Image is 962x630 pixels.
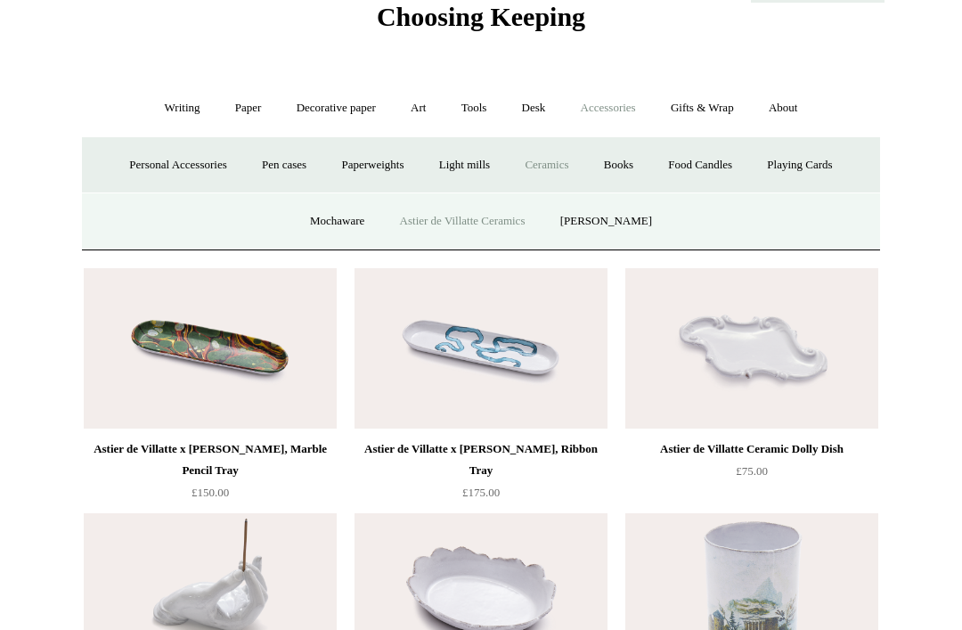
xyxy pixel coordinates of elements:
a: Paper [219,85,278,132]
a: Astier de Villatte Ceramic Dolly Dish Astier de Villatte Ceramic Dolly Dish [625,268,878,429]
a: Food Candles [652,142,748,189]
a: [PERSON_NAME] [544,198,668,245]
a: Astier de Villatte x [PERSON_NAME], Marble Pencil Tray £150.00 [84,438,337,511]
div: Astier de Villatte Ceramic Dolly Dish [630,438,874,460]
a: Accessories [565,85,652,132]
div: Astier de Villatte x [PERSON_NAME], Ribbon Tray [359,438,603,481]
span: £175.00 [462,486,500,499]
img: Astier de Villatte x John Derian, Ribbon Tray [355,268,607,429]
img: Astier de Villatte x John Derian Desk, Marble Pencil Tray [84,268,337,429]
img: Astier de Villatte Ceramic Dolly Dish [625,268,878,429]
a: Astier de Villatte x John Derian, Ribbon Tray Astier de Villatte x John Derian, Ribbon Tray [355,268,607,429]
div: Astier de Villatte x [PERSON_NAME], Marble Pencil Tray [88,438,332,481]
a: Pen cases [246,142,322,189]
a: Astier de Villatte Ceramics [384,198,542,245]
a: Astier de Villatte Ceramic Dolly Dish £75.00 [625,438,878,511]
a: Books [588,142,649,189]
a: About [753,85,814,132]
a: Astier de Villatte x [PERSON_NAME], Ribbon Tray £175.00 [355,438,607,511]
a: Desk [506,85,562,132]
a: Art [395,85,442,132]
a: Playing Cards [751,142,848,189]
a: Gifts & Wrap [655,85,750,132]
a: Astier de Villatte x John Derian Desk, Marble Pencil Tray Astier de Villatte x John Derian Desk, ... [84,268,337,429]
a: Mochaware [294,198,380,245]
a: Choosing Keeping [377,16,585,29]
a: Paperweights [325,142,420,189]
span: £150.00 [192,486,229,499]
a: Writing [149,85,216,132]
a: Tools [445,85,503,132]
a: Ceramics [509,142,584,189]
a: Decorative paper [281,85,392,132]
a: Personal Accessories [113,142,242,189]
span: £75.00 [736,464,768,478]
a: Light mills [423,142,506,189]
span: Choosing Keeping [377,2,585,31]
